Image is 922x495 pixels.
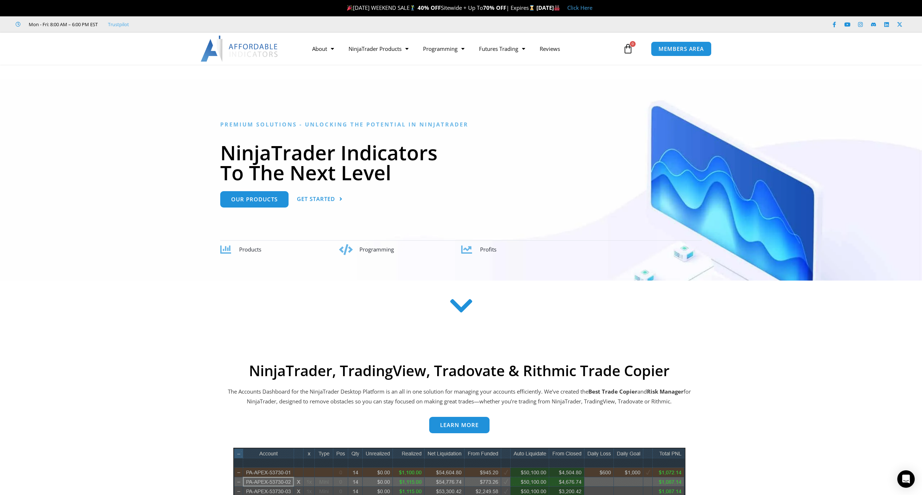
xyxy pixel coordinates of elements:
[630,41,636,47] span: 0
[418,4,441,11] strong: 40% OFF
[341,40,416,57] a: NinjaTrader Products
[554,5,560,11] img: 🏭
[297,191,343,208] a: Get Started
[347,5,353,11] img: 🎉
[27,20,98,29] span: Mon - Fri: 8:00 AM – 6:00 PM EST
[651,41,712,56] a: MEMBERS AREA
[345,4,536,11] span: [DATE] WEEKEND SALE Sitewide + Up To | Expires
[220,121,702,128] h6: Premium Solutions - Unlocking the Potential in NinjaTrader
[647,388,684,395] strong: Risk Manager
[416,40,472,57] a: Programming
[440,422,479,428] span: Learn more
[227,387,692,407] p: The Accounts Dashboard for the NinjaTrader Desktop Platform is an all in one solution for managin...
[227,362,692,379] h2: NinjaTrader, TradingView, Tradovate & Rithmic Trade Copier
[567,4,592,11] a: Click Here
[297,196,335,202] span: Get Started
[536,4,560,11] strong: [DATE]
[612,38,644,59] a: 0
[532,40,567,57] a: Reviews
[480,246,496,253] span: Profits
[659,46,704,52] span: MEMBERS AREA
[897,470,915,488] div: Open Intercom Messenger
[305,40,341,57] a: About
[108,20,129,29] a: Trustpilot
[529,5,535,11] img: ⌛
[588,388,637,395] b: Best Trade Copier
[305,40,621,57] nav: Menu
[359,246,394,253] span: Programming
[429,417,490,433] a: Learn more
[220,191,289,208] a: Our Products
[231,197,278,202] span: Our Products
[483,4,506,11] strong: 70% OFF
[472,40,532,57] a: Futures Trading
[201,36,279,62] img: LogoAI | Affordable Indicators – NinjaTrader
[239,246,261,253] span: Products
[220,142,702,182] h1: NinjaTrader Indicators To The Next Level
[410,5,415,11] img: 🏌️‍♂️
